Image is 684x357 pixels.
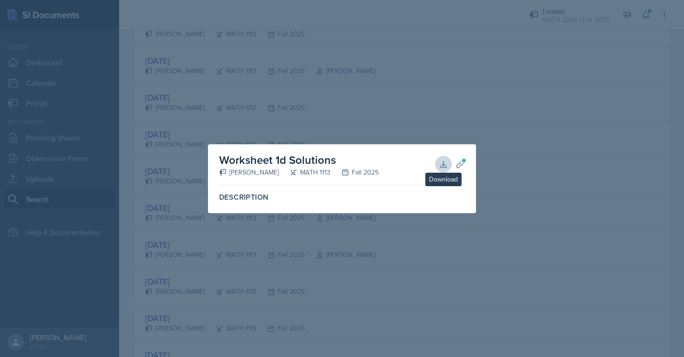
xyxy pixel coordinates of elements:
h2: Worksheet 1d Solutions [219,152,379,168]
label: Description [219,193,465,202]
div: MATH 1113 [279,168,330,177]
div: Fall 2025 [330,168,379,177]
div: [PERSON_NAME] [219,168,279,177]
button: Download [435,156,452,173]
